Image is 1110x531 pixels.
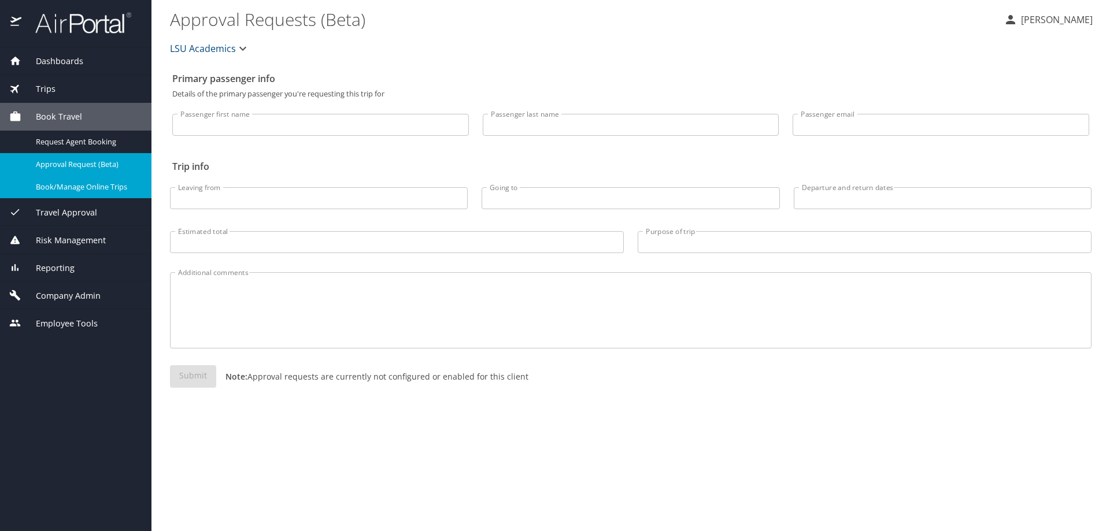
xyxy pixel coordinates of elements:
p: Approval requests are currently not configured or enabled for this client [216,370,528,383]
img: airportal-logo.png [23,12,131,34]
span: Reporting [21,262,75,274]
h2: Trip info [172,157,1089,176]
p: Details of the primary passenger you're requesting this trip for [172,90,1089,98]
span: Book/Manage Online Trips [36,181,138,192]
h2: Primary passenger info [172,69,1089,88]
strong: Note: [225,371,247,382]
span: Risk Management [21,234,106,247]
span: Dashboards [21,55,83,68]
button: [PERSON_NAME] [999,9,1097,30]
span: Request Agent Booking [36,136,138,147]
span: Travel Approval [21,206,97,219]
span: Employee Tools [21,317,98,330]
span: Book Travel [21,110,82,123]
h1: Approval Requests (Beta) [170,1,994,37]
img: icon-airportal.png [10,12,23,34]
button: LSU Academics [165,37,254,60]
span: Company Admin [21,289,101,302]
span: LSU Academics [170,40,236,57]
span: Approval Request (Beta) [36,159,138,170]
p: [PERSON_NAME] [1017,13,1093,27]
span: Trips [21,83,55,95]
